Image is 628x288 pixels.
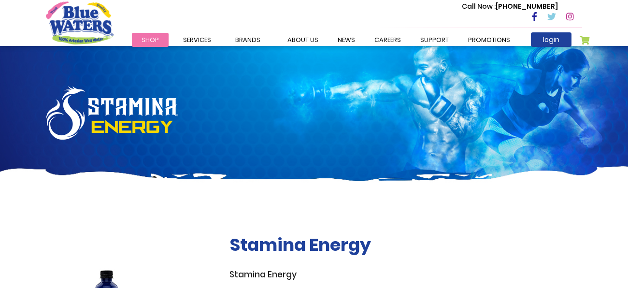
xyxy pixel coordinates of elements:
span: Services [183,35,211,44]
a: careers [365,33,411,47]
p: [PHONE_NUMBER] [462,1,558,12]
h3: Stamina Energy [229,270,582,280]
h2: Stamina Energy [229,234,582,255]
a: support [411,33,458,47]
a: Promotions [458,33,520,47]
span: Brands [235,35,260,44]
a: store logo [46,1,114,44]
span: Shop [142,35,159,44]
a: News [328,33,365,47]
a: about us [278,33,328,47]
span: Call Now : [462,1,496,11]
a: login [531,32,571,47]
